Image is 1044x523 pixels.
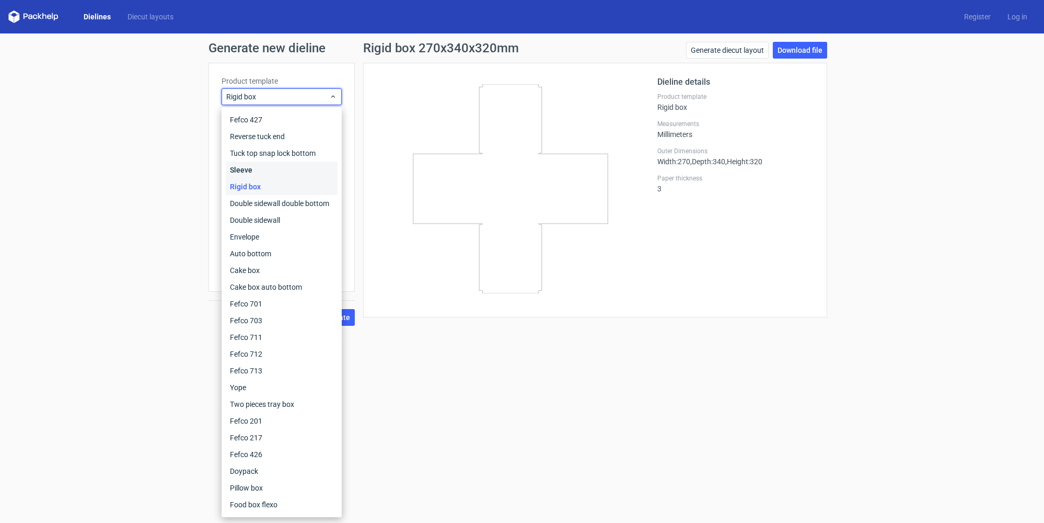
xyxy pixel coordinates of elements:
span: , Depth : 340 [690,157,725,166]
div: Sleeve [226,162,338,178]
div: Doypack [226,463,338,480]
span: , Height : 320 [725,157,762,166]
div: Fefco 711 [226,329,338,346]
div: Auto bottom [226,245,338,262]
label: Product template [657,93,814,101]
div: Pillow box [226,480,338,496]
span: Rigid box [226,92,329,102]
label: Product template [222,76,342,86]
a: Log in [999,12,1036,22]
h1: Generate new dieline [208,42,836,54]
div: Reverse tuck end [226,128,338,145]
div: Double sidewall double bottom [226,195,338,212]
h1: Rigid box 270x340x320mm [363,42,519,54]
h2: Dieline details [657,76,814,88]
div: Envelope [226,229,338,245]
div: Fefco 701 [226,295,338,312]
a: Generate diecut layout [686,42,769,59]
a: Register [956,12,999,22]
div: Fefco 703 [226,312,338,329]
div: Fefco 217 [226,429,338,446]
div: Fefco 713 [226,362,338,379]
label: Paper thickness [657,174,814,183]
label: Measurements [657,120,814,128]
div: Fefco 427 [226,111,338,128]
div: Rigid box [657,93,814,111]
div: Cake box [226,262,338,279]
div: Two pieces tray box [226,396,338,413]
span: Width : 270 [657,157,690,166]
a: Diecut layouts [119,12,182,22]
div: Fefco 712 [226,346,338,362]
a: Dielines [75,12,119,22]
div: Rigid box [226,178,338,195]
a: Download file [773,42,827,59]
div: Double sidewall [226,212,338,229]
div: Fefco 201 [226,413,338,429]
div: Fefco 426 [226,446,338,463]
div: Tuck top snap lock bottom [226,145,338,162]
div: Millimeters [657,120,814,139]
div: Food box flexo [226,496,338,513]
div: Yope [226,379,338,396]
div: Cake box auto bottom [226,279,338,295]
div: 3 [657,174,814,193]
label: Outer Dimensions [657,147,814,155]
